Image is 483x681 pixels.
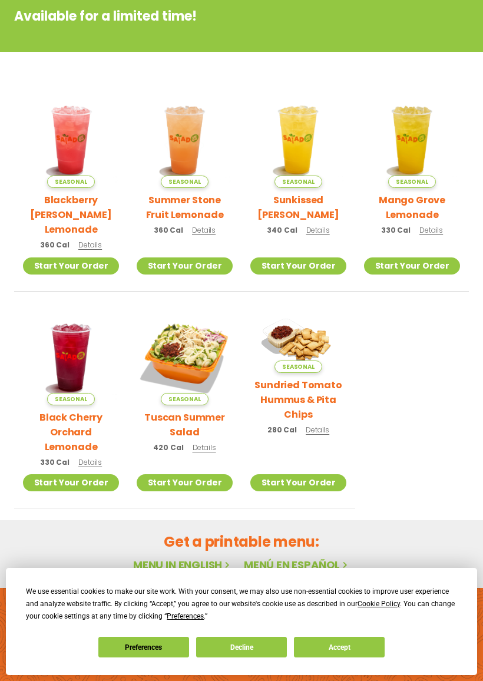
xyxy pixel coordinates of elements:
img: Product photo for Sundried Tomato Hummus & Pita Chips [250,309,346,373]
span: Seasonal [161,393,209,405]
button: Accept [294,637,385,657]
a: Start Your Order [250,257,346,275]
h2: Mango Grove Lemonade [364,193,460,222]
h2: Get a printable menu: [14,531,469,552]
span: Details [192,225,216,235]
span: Seasonal [274,176,322,188]
a: Start Your Order [364,257,460,275]
p: Available for a limited time! [14,6,374,26]
h2: Sunkissed [PERSON_NAME] [250,193,346,222]
span: Details [78,457,102,467]
span: 360 Cal [154,225,183,236]
span: Seasonal [388,176,436,188]
span: 330 Cal [381,225,411,236]
div: Cookie Consent Prompt [6,568,477,675]
img: Product photo for Blackberry Bramble Lemonade [23,92,119,188]
span: 360 Cal [40,240,70,250]
span: Details [193,442,216,452]
span: Details [306,425,329,435]
a: Menu in English [133,557,232,572]
img: Product photo for Sunkissed Yuzu Lemonade [250,92,346,188]
h2: Sundried Tomato Hummus & Pita Chips [250,378,346,422]
span: Seasonal [47,393,95,405]
span: 340 Cal [267,225,297,236]
span: 420 Cal [153,442,183,453]
span: Details [306,225,330,235]
button: Decline [196,637,287,657]
span: Details [419,225,443,235]
a: Start Your Order [137,257,233,275]
h2: Summer Stone Fruit Lemonade [137,193,233,222]
button: Preferences [98,637,189,657]
img: Product photo for Summer Stone Fruit Lemonade [137,92,233,188]
img: Product photo for Tuscan Summer Salad [137,309,233,405]
a: Start Your Order [137,474,233,491]
span: 330 Cal [40,457,70,468]
span: Details [78,240,102,250]
span: 280 Cal [267,425,297,435]
span: Preferences [167,612,204,620]
span: Seasonal [274,361,322,373]
span: Seasonal [161,176,209,188]
a: Start Your Order [23,474,119,491]
div: We use essential cookies to make our site work. With your consent, we may also use non-essential ... [26,586,456,623]
h2: Blackberry [PERSON_NAME] Lemonade [23,193,119,237]
a: Start Your Order [250,474,346,491]
a: Start Your Order [23,257,119,275]
img: Product photo for Black Cherry Orchard Lemonade [23,309,119,405]
span: Cookie Policy [358,600,400,608]
img: Product photo for Mango Grove Lemonade [364,92,460,188]
h2: Tuscan Summer Salad [137,410,233,439]
a: Menú en español [244,557,350,572]
h2: Black Cherry Orchard Lemonade [23,410,119,454]
span: Seasonal [47,176,95,188]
